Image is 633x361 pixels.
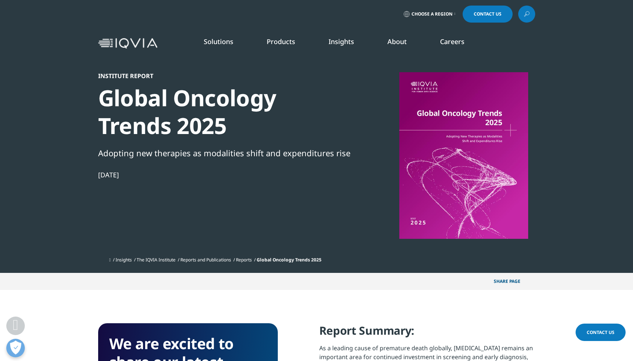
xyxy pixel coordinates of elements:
[412,11,453,17] span: Choose a Region
[116,257,132,263] a: Insights
[387,37,407,46] a: About
[98,84,352,140] div: Global Oncology Trends 2025
[474,12,502,16] span: Contact Us
[98,147,352,159] div: Adopting new therapies as modalities shift and expenditures rise
[6,339,25,357] button: Open Preferences
[98,38,157,49] img: IQVIA Healthcare Information Technology and Pharma Clinical Research Company
[267,37,295,46] a: Products
[257,257,322,263] span: Global Oncology Trends 2025
[204,37,233,46] a: Solutions
[587,329,614,335] span: Contact Us
[236,257,252,263] a: Reports
[488,273,535,290] button: Share PAGEShare PAGE
[180,257,231,263] a: Reports and Publications
[98,170,352,179] div: [DATE]
[160,26,535,61] nav: Primary
[98,72,352,80] div: Institute Report
[576,324,626,341] a: Contact Us
[488,273,535,290] p: Share PAGE
[319,323,535,344] h4: Report Summary:
[137,257,176,263] a: The IQVIA Institute
[463,6,513,23] a: Contact Us
[440,37,464,46] a: Careers
[329,37,354,46] a: Insights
